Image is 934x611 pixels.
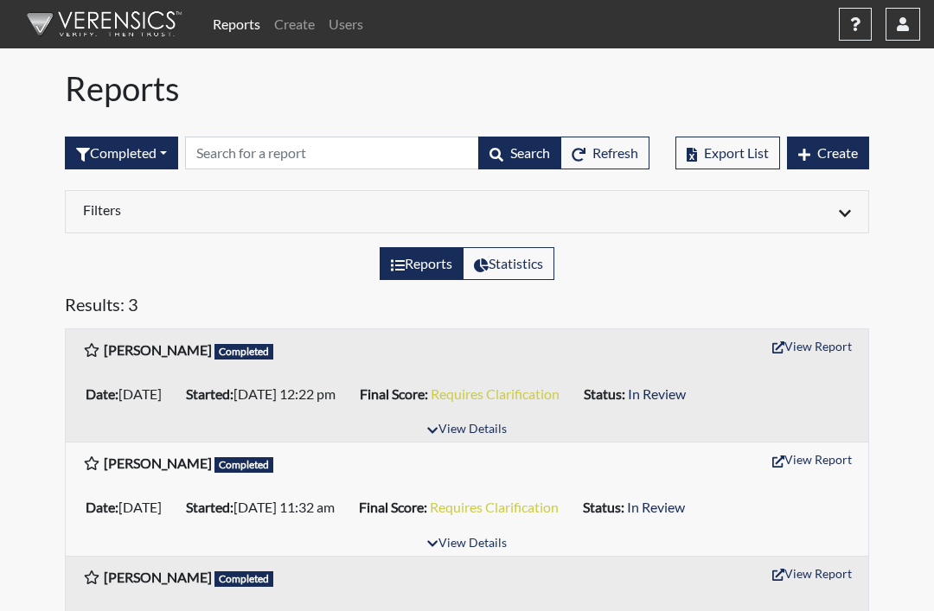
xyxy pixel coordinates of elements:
[431,385,560,402] span: Requires Clarification
[419,532,514,556] button: View Details
[104,341,212,358] b: [PERSON_NAME]
[764,446,860,473] button: View Report
[70,201,864,222] div: Click to expand/collapse filters
[65,137,178,169] div: Filter by interview status
[179,493,352,521] li: [DATE] 11:32 am
[359,499,427,515] b: Final Score:
[592,144,638,161] span: Refresh
[186,499,233,515] b: Started:
[419,418,514,442] button: View Details
[79,493,179,521] li: [DATE]
[583,499,624,515] b: Status:
[86,499,118,515] b: Date:
[214,457,273,473] span: Completed
[104,569,212,585] b: [PERSON_NAME]
[463,247,554,280] label: View statistics about completed interviews
[764,333,860,360] button: View Report
[214,344,273,360] span: Completed
[510,144,550,161] span: Search
[185,137,479,169] input: Search by Registration ID, Interview Number, or Investigation Name.
[478,137,561,169] button: Search
[322,7,370,41] a: Users
[675,137,780,169] button: Export List
[430,499,559,515] span: Requires Clarification
[627,499,685,515] span: In Review
[628,385,686,402] span: In Review
[104,455,212,471] b: [PERSON_NAME]
[83,201,454,218] h6: Filters
[817,144,858,161] span: Create
[584,385,625,402] b: Status:
[86,385,118,402] b: Date:
[380,247,464,280] label: View the list of reports
[79,380,179,408] li: [DATE]
[704,144,769,161] span: Export List
[764,560,860,587] button: View Report
[65,294,869,321] h5: Results: 3
[206,7,267,41] a: Reports
[179,380,353,408] li: [DATE] 12:22 pm
[560,137,649,169] button: Refresh
[787,137,869,169] button: Create
[65,69,869,109] h1: Reports
[360,385,428,402] b: Final Score:
[186,385,233,402] b: Started:
[267,7,322,41] a: Create
[65,137,178,169] button: Completed
[214,571,273,587] span: Completed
